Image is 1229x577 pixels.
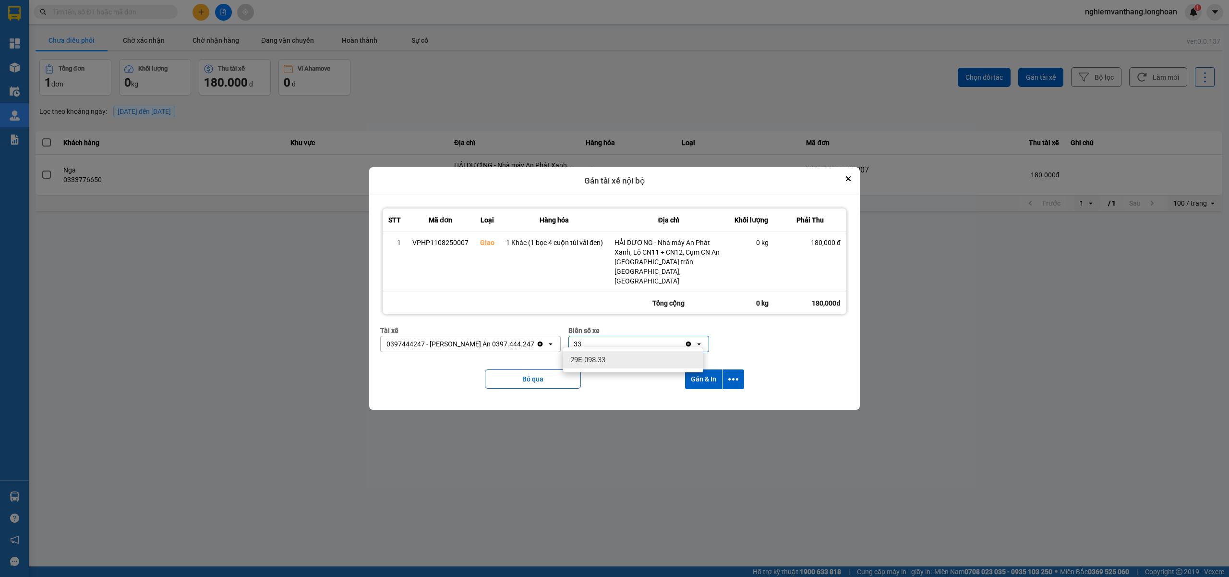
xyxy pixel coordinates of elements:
button: Bỏ qua [485,369,581,389]
div: Tài xế [380,325,561,336]
svg: open [547,340,554,348]
div: Hàng hóa [506,214,603,226]
div: dialog [369,167,860,410]
div: Giao [480,238,494,247]
div: Tổng cộng [609,292,729,314]
div: Phải Thu [780,214,841,226]
div: 0 kg [729,292,774,314]
svg: open [695,340,703,348]
div: VPHP1108250007 [412,238,469,247]
div: 180,000đ [774,292,846,314]
svg: Clear value [685,340,692,348]
svg: Clear value [536,340,544,348]
div: Địa chỉ [614,214,723,226]
div: 1 Khác (1 bọc 4 cuộn túi vải đen) [506,238,603,247]
div: HẢI DƯƠNG - Nhà máy An Phát Xanh, Lô CN11 + CN12, Cụm CN An [GEOGRAPHIC_DATA] trấn [GEOGRAPHIC_DA... [614,238,723,286]
div: 0 kg [735,238,769,247]
span: 29E-098.33 [570,355,605,365]
button: Close [843,173,854,184]
input: Selected 0397444247 - Nguyễn Trường An 0397.444.247. [535,339,536,349]
div: Gán tài xế nội bộ [369,167,860,195]
ul: Menu [563,347,703,372]
div: 180,000 đ [780,238,841,247]
div: Mã đơn [412,214,469,226]
div: 1 [388,238,401,247]
div: 0397444247 - [PERSON_NAME] An 0397.444.247 [386,339,534,349]
div: Biển số xe [568,325,709,336]
div: STT [388,214,401,226]
div: Khối lượng [735,214,769,226]
div: Loại [480,214,494,226]
button: Gán & In [685,369,722,389]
